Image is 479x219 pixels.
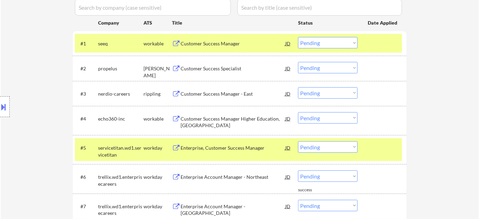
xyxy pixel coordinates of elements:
[181,90,285,97] div: Customer Success Manager - East
[98,40,143,47] div: seeq
[80,40,93,47] div: #1
[298,187,326,193] div: success
[172,19,291,26] div: Title
[143,115,172,122] div: workable
[80,174,93,181] div: #6
[98,203,143,217] div: trellix.wd1.enterprisecareers
[285,200,291,212] div: JD
[143,144,172,151] div: workday
[285,37,291,50] div: JD
[181,203,285,217] div: Enterprise Account Manager - [GEOGRAPHIC_DATA]
[80,203,93,210] div: #7
[181,115,285,129] div: Customer Success Manager Higher Education, [GEOGRAPHIC_DATA]
[181,174,285,181] div: Enterprise Account Manager - Northeast
[143,40,172,47] div: workable
[98,19,143,26] div: Company
[143,90,172,97] div: rippling
[285,141,291,154] div: JD
[285,170,291,183] div: JD
[181,40,285,47] div: Customer Success Manager
[143,19,172,26] div: ATS
[181,65,285,72] div: Customer Success Specialist
[285,112,291,125] div: JD
[368,19,398,26] div: Date Applied
[181,144,285,151] div: Enterprise, Customer Success Manager
[285,62,291,75] div: JD
[98,174,143,187] div: trellix.wd1.enterprisecareers
[143,65,172,79] div: [PERSON_NAME]
[298,16,358,29] div: Status
[143,203,172,210] div: workday
[143,174,172,181] div: workday
[285,87,291,100] div: JD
